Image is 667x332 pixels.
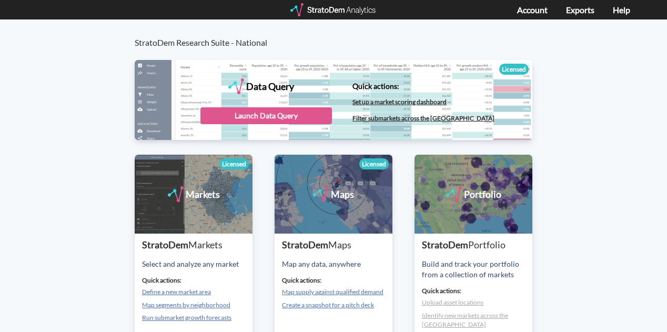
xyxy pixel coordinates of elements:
[422,311,508,328] a: Identify new markets across the [GEOGRAPHIC_DATA]
[219,158,249,169] div: Licensed
[282,277,392,284] h4: Quick actions:
[142,277,252,284] h4: Quick actions:
[142,288,211,296] a: Define a new market area
[142,314,231,321] a: Run submarket growth forecasts
[422,287,532,294] h4: Quick actions:
[422,259,532,280] div: Build and track your portfolio from a collection of markets
[188,239,223,250] span: Markets
[359,158,389,169] div: Licensed
[282,259,392,269] div: Map any data, anywhere
[613,5,630,15] a: Help
[200,107,332,124] div: Launch Data Query
[282,288,383,296] a: Map supply against qualified demand
[331,186,354,202] div: Maps
[135,19,543,47] h3: StratoDem Research Suite - National
[186,186,220,202] div: Markets
[464,186,501,202] div: Portfolio
[352,114,494,122] a: Filter submarkets across the [GEOGRAPHIC_DATA]
[328,239,351,250] span: Maps
[142,259,252,269] div: Select and analyze any market
[468,239,506,250] span: Portfolio
[282,238,392,252] div: StratoDem
[422,238,532,252] div: StratoDem
[282,301,374,309] a: Create a snapshot for a pitch deck
[142,301,230,309] a: Map segments by neighborhood
[422,298,483,306] a: Upload asset locations
[517,5,548,15] a: Account
[142,238,252,252] div: StratoDem
[246,78,294,94] div: Data Query
[352,98,447,106] a: Set up a market scoring dashboard
[352,82,494,90] h4: Quick actions:
[499,64,529,75] div: Licensed
[566,5,594,15] a: Exports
